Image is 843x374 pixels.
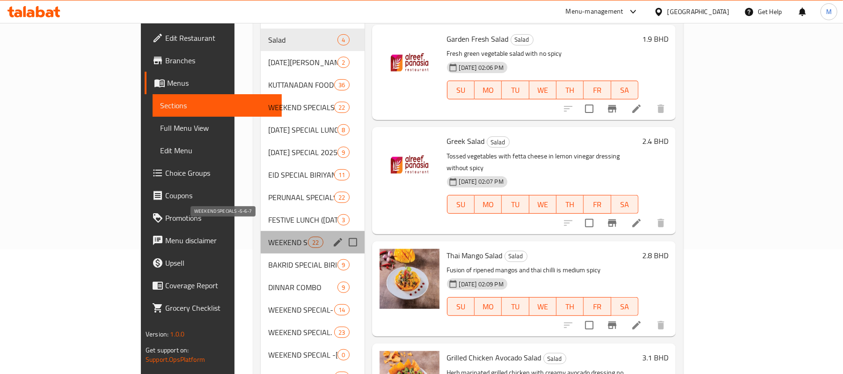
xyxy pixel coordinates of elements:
button: delete [650,212,672,234]
span: EID SPECIAL BIRIYANIS [268,169,334,180]
button: SA [611,297,638,316]
a: Menu disclaimer [145,229,282,252]
div: WEEKEND SPECIAL. [DATE]23 [261,321,365,344]
h6: 2.8 BHD [642,249,668,262]
div: NATIONAL DAY SPECIAL LUNCH [268,124,338,135]
span: SA [615,83,635,97]
button: WE [529,81,557,99]
a: Coverage Report [145,274,282,297]
h6: 3.1 BHD [642,351,668,364]
span: Edit Menu [160,145,274,156]
div: BAKRID SPECIAL BIRIYANI9 [261,254,365,276]
div: WEEKEND SPECIALS -5-6-722edit [261,231,365,254]
span: WEEKEND SPECIALS [268,102,334,113]
span: M [826,7,832,17]
button: MO [475,297,502,316]
div: items [334,327,349,338]
div: items [337,259,349,270]
span: 9 [338,148,349,157]
span: Salad [511,34,533,45]
span: [DATE] 02:07 PM [455,177,507,186]
div: RAMADAN SPECIAL 2025 [268,147,338,158]
img: Greek Salad [380,135,440,194]
span: TU [506,300,525,314]
span: [DATE] SPECIAL LUNCH [268,124,338,135]
div: Salad [511,34,534,45]
div: items [337,147,349,158]
span: 4 [338,36,349,45]
button: delete [650,314,672,337]
span: 14 [335,306,349,314]
button: TU [502,81,529,99]
a: Upsell [145,252,282,274]
div: Salad [505,251,528,262]
div: WEEKEND SPECIAL -SEP-11-12 [268,349,338,360]
a: Coupons [145,184,282,207]
span: Sections [160,100,274,111]
span: 9 [338,261,349,269]
button: MO [475,195,502,214]
span: WEEKEND SPECIAL. [DATE] [268,327,334,338]
span: 23 [335,328,349,337]
div: items [334,102,349,113]
div: DINNAR COMBO [268,282,338,293]
span: 22 [308,238,323,247]
span: Grocery Checklist [165,302,274,314]
span: FR [587,300,607,314]
button: Branch-specific-item [601,212,623,234]
div: items [337,34,349,45]
span: Grilled Chicken Avocado Salad [447,351,542,365]
span: Menus [167,77,274,89]
span: TH [560,83,580,97]
button: FR [584,297,611,316]
span: Salad [487,137,509,148]
span: FR [587,198,607,211]
img: Thai Mango Salad [380,249,440,309]
button: SU [447,81,475,99]
span: [DATE] 02:09 PM [455,280,507,289]
span: MO [478,83,498,97]
span: PERUNAAL SPECIALS [268,192,334,203]
span: SU [451,300,471,314]
button: WE [529,297,557,316]
button: TU [502,195,529,214]
a: Full Menu View [153,117,282,139]
a: Sections [153,94,282,117]
div: [DATE] SPECIAL LUNCH8 [261,119,365,141]
div: [DATE][PERSON_NAME] 20252 [261,51,365,74]
button: SU [447,297,475,316]
div: Menu-management [566,6,623,17]
span: Salad [268,34,338,45]
span: Get support on: [146,344,189,356]
button: FR [584,195,611,214]
a: Branches [145,49,282,72]
span: Full Menu View [160,122,274,134]
div: EID SPECIAL BIRIYANIS11 [261,164,365,186]
button: WE [529,195,557,214]
button: SA [611,81,638,99]
span: WEEKEND SPECIAL -[DATE] [268,349,338,360]
a: Grocery Checklist [145,297,282,319]
div: items [337,282,349,293]
span: Version: [146,328,169,340]
button: delete [650,97,672,120]
div: BAKRID SPECIAL BIRIYANI [268,259,338,270]
div: FESTIVE LUNCH ([DATE])3 [261,209,365,231]
span: WEEKEND SPECIAL- [DATE]-[DATE] [268,304,334,315]
span: 9 [338,283,349,292]
a: Edit menu item [631,103,642,114]
button: edit [331,235,345,249]
span: 11 [335,171,349,180]
span: Choice Groups [165,167,274,179]
span: Thai Mango Salad [447,248,503,262]
span: TH [560,198,580,211]
div: WEEKEND SPECIAL. AUG -28-29 [268,327,334,338]
span: Select to update [579,213,599,233]
p: Fusion of ripened mangos and thai chilli is medium spicy [447,264,638,276]
div: items [337,214,349,225]
a: Choice Groups [145,162,282,184]
button: TH [557,297,584,316]
span: WE [533,300,553,314]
